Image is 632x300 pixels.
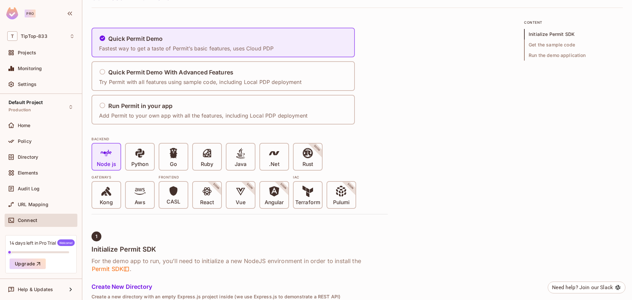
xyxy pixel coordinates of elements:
p: Python [131,161,148,168]
p: Angular [265,199,284,206]
span: SOON [338,174,363,199]
div: Need help? Join our Slack [552,284,613,291]
span: Get the sample code [524,40,623,50]
p: Add Permit to your own app with all the features, including Local PDP deployment [99,112,307,119]
span: Policy [18,139,32,144]
span: 1 [95,234,97,239]
span: Elements [18,170,38,176]
span: SOON [203,174,229,199]
span: Default Project [9,100,43,105]
p: Node js [97,161,116,168]
h5: Quick Permit Demo With Advanced Features [108,69,233,76]
p: Try Permit with all features using sample code, including Local PDP deployment [99,78,302,86]
p: content [524,20,623,25]
div: BACKEND [92,136,388,142]
p: CASL [167,199,180,205]
span: Settings [18,82,37,87]
div: 14 days left in Pro Trial [10,239,75,246]
p: Kong [100,199,113,206]
h5: Create New Directory [92,284,388,290]
div: IAC [293,175,356,180]
h5: Run Permit in your app [108,103,172,109]
img: SReyMgAAAABJRU5ErkJggg== [6,7,18,19]
div: Gateways [92,175,155,180]
span: Initialize Permit SDK [524,29,623,40]
p: Ruby [201,161,213,168]
p: .Net [269,161,279,168]
span: Connect [18,218,37,223]
span: T [7,31,17,41]
span: Audit Log [18,186,39,191]
span: SOON [304,135,330,161]
p: Vue [236,199,245,206]
p: Pulumi [333,199,350,206]
p: Java [235,161,247,168]
span: Welcome! [57,239,75,246]
h4: Initialize Permit SDK [92,245,388,253]
p: Aws [135,199,145,206]
span: Permit SDK [92,265,130,273]
span: URL Mapping [18,202,48,207]
span: SOON [271,174,296,199]
span: Home [18,123,31,128]
span: Monitoring [18,66,42,71]
span: Help & Updates [18,287,53,292]
p: Terraform [295,199,320,206]
button: Upgrade [10,259,46,269]
div: Frontend [159,175,289,180]
div: Pro [25,10,36,17]
p: Fastest way to get a taste of Permit’s basic features, uses Cloud PDP [99,45,274,52]
span: Run the demo application [524,50,623,61]
p: Rust [303,161,313,168]
span: Production [9,107,31,113]
span: Workspace: TipTop-833 [21,34,47,39]
p: Go [170,161,177,168]
span: SOON [237,174,263,199]
span: Projects [18,50,36,55]
p: Create a new directory with an empty Express.js project inside (we use Express.js to demonstrate ... [92,294,388,299]
h6: For the demo app to run, you’ll need to initialize a new NodeJS environment in order to install t... [92,257,388,273]
span: Directory [18,154,38,160]
p: React [200,199,214,206]
h5: Quick Permit Demo [108,36,163,42]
